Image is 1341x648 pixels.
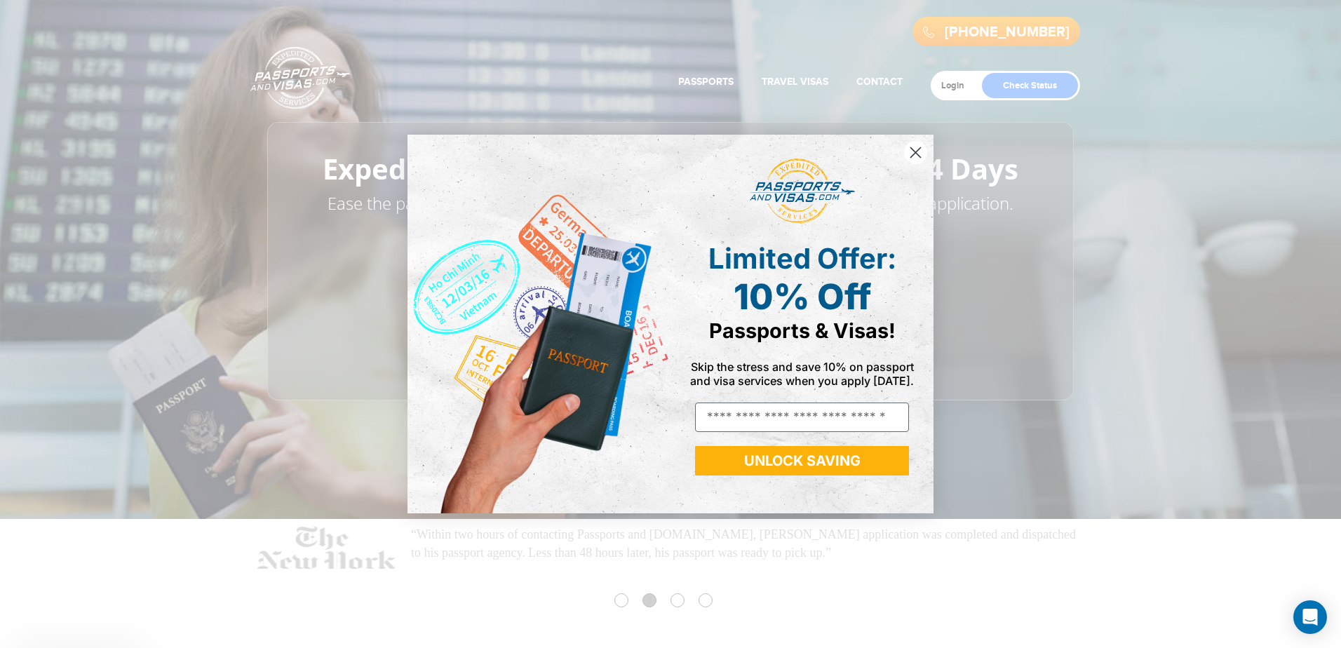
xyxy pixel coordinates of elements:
[750,158,855,224] img: passports and visas
[690,360,914,388] span: Skip the stress and save 10% on passport and visa services when you apply [DATE].
[1293,600,1327,634] div: Open Intercom Messenger
[903,140,928,165] button: Close dialog
[695,446,909,475] button: UNLOCK SAVING
[708,241,896,276] span: Limited Offer:
[709,318,896,343] span: Passports & Visas!
[407,135,670,513] img: de9cda0d-0715-46ca-9a25-073762a91ba7.png
[734,276,871,318] span: 10% Off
